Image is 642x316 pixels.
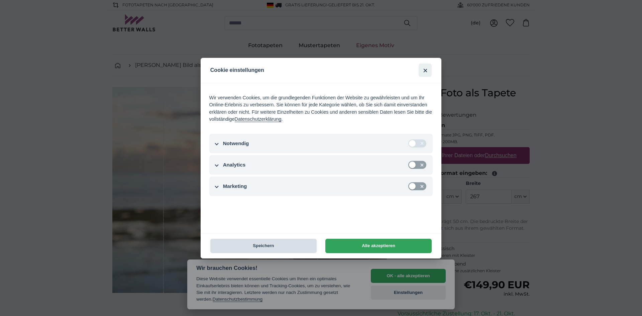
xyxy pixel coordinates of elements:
img: close_btn_light.svg [110,4,118,12]
button: Marketing [209,177,433,196]
div: Das Einkaufen auf dieser Website ist sicher. [4,12,118,24]
div: Wir verwenden Cookies, um die grundlegenden Funktionen der Website zu gewährleisten und um Ihr On... [209,94,433,123]
div: Browserschutz von F-Secure [64,54,118,60]
button: Speichern [210,239,317,253]
img: g9mubXtT+nlswAAAABJRU5ErkJggg== [96,46,118,54]
button: Alle akzeptieren [325,239,432,253]
button: Benachrichtigungseinstellungen ändern [4,33,97,39]
button: Notwendig [209,134,433,153]
button: Analytics [209,155,433,175]
div: [URL][DOMAIN_NAME][CREDIT_CARD_NUMBER] [4,25,118,31]
img: svg+xml;base64,PHN2ZyB3aWR0aD0iMTI4IiBoZWlnaHQ9IjEyOCIgdmlld0JveD0iMCAwIDEyOCAxMjgiIGZpbGw9Im5vbm... [7,3,12,8]
h2: Cookie einstellungen [210,58,388,83]
a: Datenschutzerklärung [235,116,282,122]
button: schliessen [419,64,432,77]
